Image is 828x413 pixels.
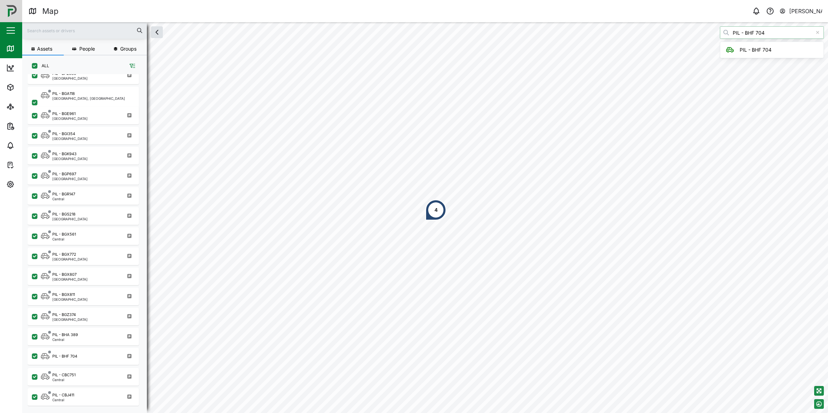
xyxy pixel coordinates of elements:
input: Search by People, Asset, Geozone or Place [720,26,824,39]
div: Reports [18,122,42,130]
div: grid [28,74,147,408]
div: PIL - CBC751 [52,372,76,378]
span: Groups [120,46,136,51]
div: PIL - BGR147 [52,191,75,197]
div: [GEOGRAPHIC_DATA] [52,217,88,221]
div: Central [52,338,78,341]
div: Central [52,378,76,381]
div: PIL - BGS218 [52,211,76,217]
div: PIL - BGK943 [52,151,77,157]
div: [PERSON_NAME] [789,7,822,16]
div: [GEOGRAPHIC_DATA] [52,137,88,140]
label: ALL [37,63,49,69]
div: Tasks [18,161,37,169]
div: Central [52,197,75,201]
div: [GEOGRAPHIC_DATA] [52,77,88,80]
div: Sites [18,103,35,111]
div: PIL - BGX561 [52,231,76,237]
div: [GEOGRAPHIC_DATA], [GEOGRAPHIC_DATA] [52,97,125,100]
div: [GEOGRAPHIC_DATA] [52,117,88,120]
div: PIL - CBJ411 [52,392,74,398]
div: PIL - BGX807 [52,272,77,278]
div: PIL - BGE961 [52,111,76,117]
div: 4 [434,206,438,214]
div: [GEOGRAPHIC_DATA] [52,157,88,160]
div: Central [52,237,76,241]
div: [GEOGRAPHIC_DATA] [52,257,88,261]
span: People [79,46,95,51]
div: [GEOGRAPHIC_DATA] [52,278,88,281]
div: PIL - BGX811 [52,292,75,298]
div: PIL - BGX772 [52,252,76,257]
div: Alarms [18,142,39,149]
button: [PERSON_NAME] [779,6,822,16]
div: PIL - BHF 704 [52,353,77,359]
div: [GEOGRAPHIC_DATA] [52,298,88,301]
div: PIL - BGA118 [52,91,75,97]
div: PIL - BGI354 [52,131,75,137]
div: Assets [18,84,39,91]
div: Dashboard [18,64,49,72]
div: Central [52,398,74,402]
img: Main Logo [3,3,19,19]
div: [GEOGRAPHIC_DATA] [52,318,88,321]
div: Map [18,45,34,52]
div: PIL - BGP697 [52,171,76,177]
div: PIL - BHF 704 [740,46,772,54]
div: PIL - BGZ374 [52,312,76,318]
div: PIL - BHA 389 [52,332,78,338]
div: Map [42,5,59,17]
div: [GEOGRAPHIC_DATA] [52,177,88,181]
div: Settings [18,181,43,188]
input: Search assets or drivers [26,25,143,36]
div: Map marker [425,200,446,220]
span: Assets [37,46,52,51]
